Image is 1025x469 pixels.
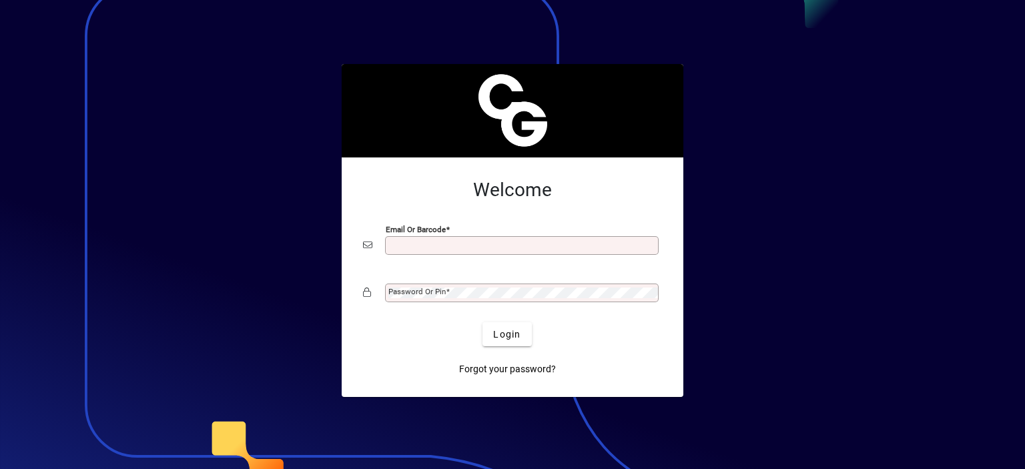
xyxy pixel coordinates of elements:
[388,287,446,296] mat-label: Password or Pin
[363,179,662,201] h2: Welcome
[493,328,521,342] span: Login
[454,357,561,381] a: Forgot your password?
[482,322,531,346] button: Login
[459,362,556,376] span: Forgot your password?
[386,225,446,234] mat-label: Email or Barcode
